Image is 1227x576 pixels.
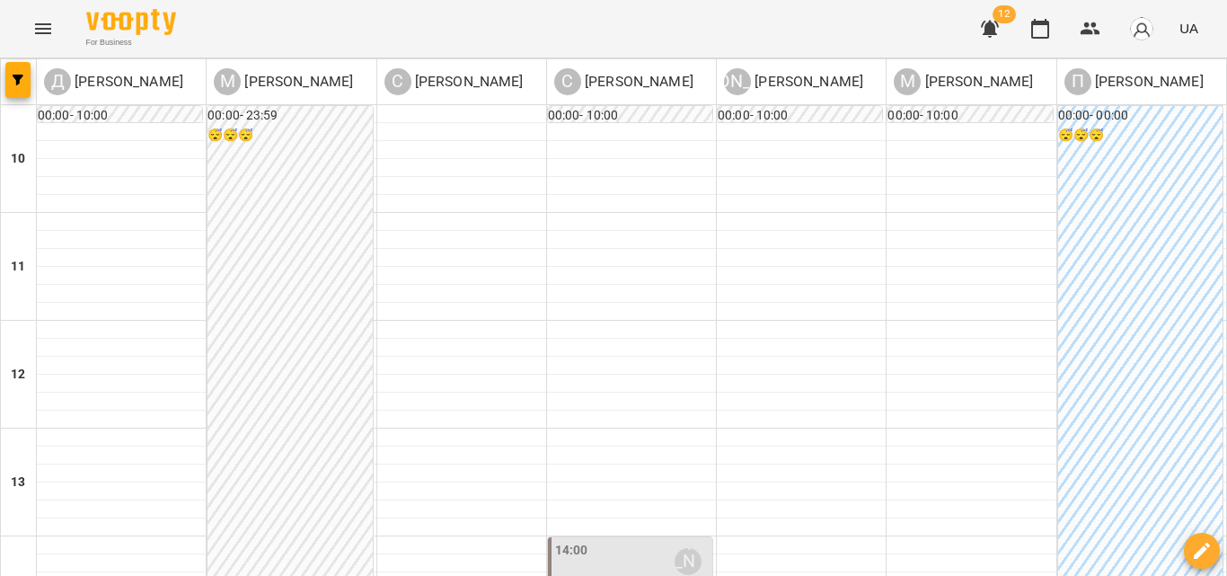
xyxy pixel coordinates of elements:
[1172,12,1205,45] button: UA
[384,68,524,95] div: Савіцька Зоряна
[894,68,921,95] div: М
[214,68,353,95] a: М [PERSON_NAME]
[675,548,702,575] div: Слободян Андрій
[38,106,202,126] h6: 00:00 - 10:00
[1058,126,1223,146] h6: 😴😴😴
[11,149,25,169] h6: 10
[921,71,1033,93] p: [PERSON_NAME]
[1179,19,1198,38] span: UA
[554,68,693,95] a: С [PERSON_NAME]
[44,68,183,95] div: Дробна Уляна
[86,9,176,35] img: Voopty Logo
[724,68,863,95] a: [PERSON_NAME] [PERSON_NAME]
[11,473,25,492] h6: 13
[11,365,25,385] h6: 12
[71,71,183,93] p: [PERSON_NAME]
[548,106,712,126] h6: 00:00 - 10:00
[1064,68,1204,95] a: П [PERSON_NAME]
[86,37,176,49] span: For Business
[555,541,588,561] label: 14:00
[207,106,372,126] h6: 00:00 - 23:59
[384,68,411,95] div: С
[724,68,751,95] div: [PERSON_NAME]
[1064,68,1091,95] div: П
[1091,71,1204,93] p: [PERSON_NAME]
[241,71,353,93] p: [PERSON_NAME]
[894,68,1033,95] a: М [PERSON_NAME]
[993,5,1016,23] span: 12
[44,68,71,95] div: Д
[44,68,183,95] a: Д [PERSON_NAME]
[214,68,241,95] div: М
[887,106,1052,126] h6: 00:00 - 10:00
[1129,16,1154,41] img: avatar_s.png
[718,106,882,126] h6: 00:00 - 10:00
[207,126,372,146] h6: 😴😴😴
[894,68,1033,95] div: Мельник Божена
[554,68,581,95] div: С
[751,71,863,93] p: [PERSON_NAME]
[384,68,524,95] a: С [PERSON_NAME]
[581,71,693,93] p: [PERSON_NAME]
[11,257,25,277] h6: 11
[214,68,353,95] div: Марченкова Анастасія
[22,7,65,50] button: Menu
[724,68,863,95] div: Антонюк Софія
[1064,68,1204,95] div: Полтавцева Наталя
[1058,106,1223,126] h6: 00:00 - 00:00
[411,71,524,93] p: [PERSON_NAME]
